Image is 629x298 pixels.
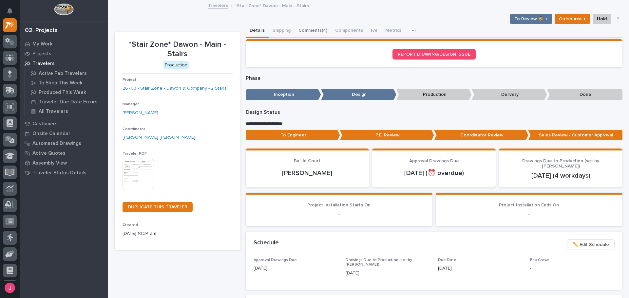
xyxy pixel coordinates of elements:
[32,131,70,137] p: Onsite Calendar
[3,281,17,295] button: users-avatar
[321,89,396,100] p: Design
[514,15,548,23] span: To Review 👨‍🏭 →
[123,110,158,116] a: [PERSON_NAME]
[208,1,228,9] a: Travelers
[254,258,297,262] span: Approval Drawings Due
[32,61,55,67] p: Travelers
[510,14,552,24] button: To Review 👨‍🏭 →
[20,49,108,59] a: Projects
[20,138,108,148] a: Automated Drawings
[123,202,193,212] a: DUPLICATE THIS TRAVELER
[528,130,622,141] p: Sales Review / Customer Approval
[25,107,108,116] a: All Travelers
[254,169,361,177] p: [PERSON_NAME]
[295,24,331,38] button: Comments (4)
[25,69,108,78] a: Active Fab Travelers
[54,3,73,15] img: Workspace Logo
[123,102,139,106] span: Manager
[392,49,476,60] a: REPORT DRAWING/DESIGN ISSUE
[555,14,590,24] button: Outsource ↑
[593,14,611,24] button: Hold
[8,8,17,18] div: Notifications
[123,152,147,156] span: Traveler PDF
[246,89,321,100] p: Inception
[25,27,58,34] div: 02. Projects
[367,24,381,38] button: FAI
[20,59,108,68] a: Travelers
[20,39,108,49] a: My Work
[438,265,523,272] p: [DATE]
[573,241,609,249] span: ✏️ Edit Schedule
[434,130,528,141] p: Coordinator Review
[25,97,108,106] a: Traveler Due Date Errors
[123,134,195,141] a: [PERSON_NAME] [PERSON_NAME]
[547,89,622,100] p: Done
[32,121,58,127] p: Customers
[39,90,86,96] p: Produced This Week
[438,258,456,262] span: Due Date
[254,265,338,272] p: [DATE]
[39,80,83,86] p: To Shop This Week
[269,24,295,38] button: Shipping
[396,89,472,100] p: Production
[398,52,470,57] span: REPORT DRAWING/DESIGN ISSUE
[499,203,559,207] span: Project Installation Ends On
[522,159,599,169] span: Drawings Due to Production (set by [PERSON_NAME])
[254,211,425,219] p: -
[530,258,549,262] span: Fab Crews
[39,71,87,77] p: Active Fab Travelers
[25,88,108,97] a: Produced This Week
[346,258,412,267] span: Drawings Due to Production (set by [PERSON_NAME])
[380,169,488,177] p: [DATE] (⏰ overdue)
[3,4,17,18] button: Notifications
[32,170,86,176] p: Traveler Status Details
[346,270,430,277] p: [DATE]
[331,24,367,38] button: Components
[32,41,52,47] p: My Work
[597,15,607,23] span: Hold
[254,239,279,247] h2: Schedule
[246,75,623,81] p: Phase
[507,172,615,180] p: [DATE] (4 workdays)
[246,130,340,141] p: To Engineer
[25,78,108,87] a: To Shop This Week
[39,109,68,114] p: All Travelers
[32,51,51,57] p: Projects
[123,223,138,227] span: Created
[559,15,586,23] span: Outsource ↑
[20,168,108,178] a: Traveler Status Details
[20,158,108,168] a: Assembly View
[246,24,269,38] button: Details
[163,61,189,69] div: Production
[340,130,434,141] p: P.E. Review
[409,159,459,163] span: Approval Drawings Due
[32,141,81,147] p: Automated Drawings
[123,40,233,59] p: *Stair Zone* Dawon - Main - Stairs
[530,265,615,272] p: -
[123,85,227,92] a: 26703 - Stair Zone - Dawon & Company - 2 Stairs
[20,119,108,129] a: Customers
[123,78,136,82] span: Project
[39,99,98,105] p: Traveler Due Date Errors
[567,239,615,250] button: ✏️ Edit Schedule
[246,109,623,115] p: Design Status
[20,129,108,138] a: Onsite Calendar
[294,159,320,163] span: Ball In Court
[123,127,145,131] span: Coordinator
[32,160,67,166] p: Assembly View
[472,89,547,100] p: Delivery
[128,205,187,209] span: DUPLICATE THIS TRAVELER
[123,230,233,237] p: [DATE] 10:34 am
[32,150,66,156] p: Active Quotes
[307,203,371,207] span: Project Installation Starts On
[444,211,615,219] p: -
[20,148,108,158] a: Active Quotes
[381,24,405,38] button: Metrics
[235,2,309,9] p: *Stair Zone* Dawon - Main - Stairs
